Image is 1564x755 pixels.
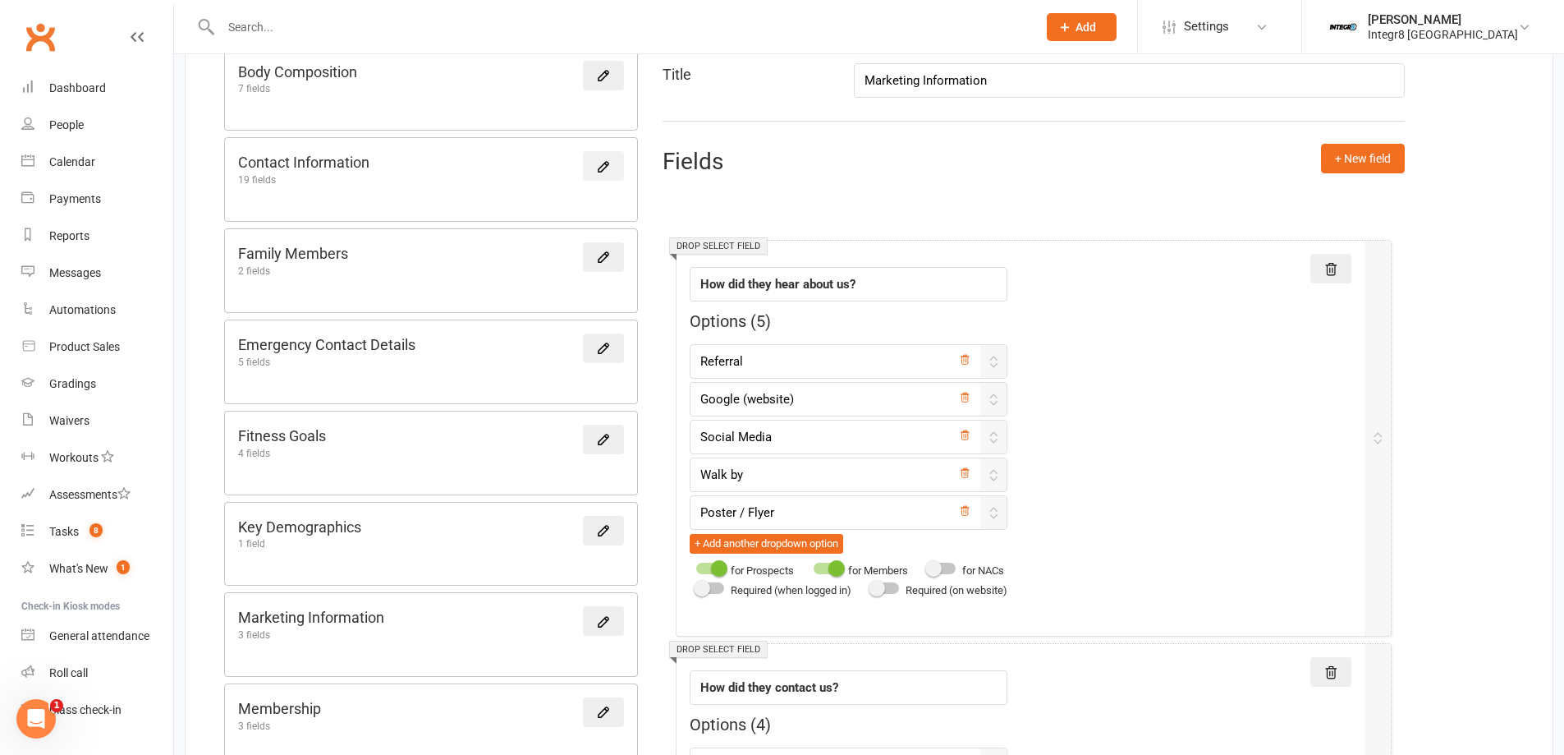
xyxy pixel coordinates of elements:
[238,242,348,266] h5: Family Members
[49,488,131,501] div: Assessments
[690,670,1007,705] input: Enter field label
[583,425,624,454] a: Edit this form section
[21,440,173,476] a: Workouts
[49,155,95,168] div: Calendar
[49,229,89,242] div: Reports
[16,699,56,739] iframe: Intercom live chat
[690,308,1007,334] div: Options ( )
[690,495,1007,530] input: Enter option
[21,218,173,255] a: Reports
[583,242,624,272] a: Edit this form section
[1327,11,1360,44] img: thumb_image1744022220.png
[1184,8,1229,45] span: Settings
[238,630,384,640] div: 3 fields
[21,618,173,655] a: General attendance kiosk mode
[21,144,173,181] a: Calendar
[756,715,765,734] span: 4
[238,425,326,449] h5: Fitness Goals
[89,523,103,537] span: 8
[238,516,361,540] h5: Key Demographics
[21,181,173,218] a: Payments
[1321,144,1405,173] button: + New field
[1076,21,1096,34] span: Add
[238,449,326,458] div: 4 fields
[21,292,173,329] a: Automations
[21,513,173,550] a: Tasks 8
[690,534,843,554] button: + Add another dropdown option
[238,334,415,357] h5: Emergency Contact Details
[690,420,1007,454] input: Enter option
[962,564,1004,577] span: for NACs
[583,606,624,636] a: Edit this form section
[21,476,173,513] a: Assessments
[669,237,768,255] div: Drop select field
[238,61,357,85] h5: Body Composition
[50,699,63,712] span: 1
[49,629,149,642] div: General attendance
[663,63,691,87] h5: Title
[238,175,369,185] div: 19 fields
[238,697,321,721] h5: Membership
[49,192,101,205] div: Payments
[1047,13,1117,41] button: Add
[906,584,1007,596] span: Required (on website)
[20,16,61,58] a: Clubworx
[49,562,108,575] div: What's New
[690,458,1007,492] input: Enter option
[21,366,173,403] a: Gradings
[49,266,101,279] div: Messages
[49,303,116,316] div: Automations
[21,550,173,587] a: What's New1
[49,525,79,538] div: Tasks
[49,118,84,131] div: People
[238,539,361,549] div: 1 field
[238,266,348,276] div: 2 fields
[583,151,624,181] a: Edit this form section
[238,721,321,731] div: 3 fields
[583,61,624,90] a: Edit this form section
[731,584,851,596] span: Required (when logged in)
[676,240,1392,637] div: Drop select fieldOptions (5)+ Add another dropdown optionfor Prospectsfor Membersfor NACsRequired...
[117,560,130,574] span: 1
[238,606,384,630] h5: Marketing Information
[1368,27,1518,42] div: Integr8 [GEOGRAPHIC_DATA]
[21,403,173,440] a: Waivers
[690,382,1007,417] input: Enter option
[583,334,624,363] a: Edit this form section
[731,564,794,577] span: for Prospects
[21,255,173,292] a: Messages
[238,357,415,367] div: 5 fields
[49,81,106,94] div: Dashboard
[854,63,1404,98] input: Enter form title
[21,107,173,144] a: People
[21,70,173,107] a: Dashboard
[49,340,120,353] div: Product Sales
[1310,254,1351,283] button: Delete this field
[21,329,173,366] a: Product Sales
[1310,657,1351,687] button: Delete this field
[690,267,1007,302] input: Enter field label
[49,451,99,464] div: Workouts
[690,344,1007,379] input: Enter option
[690,711,1007,738] div: Options ( )
[21,692,173,729] a: Class kiosk mode
[49,414,89,427] div: Waivers
[756,311,765,331] span: 5
[669,641,768,658] div: Drop select field
[848,564,908,577] span: for Members
[49,703,122,716] div: Class check-in
[49,666,88,679] div: Roll call
[663,144,723,181] h5: Fields
[21,655,173,692] a: Roll call
[583,697,624,727] a: Edit this form section
[238,84,357,94] div: 7 fields
[238,151,369,175] h5: Contact Information
[583,516,624,546] a: Edit this form section
[49,377,96,390] div: Gradings
[216,16,1025,39] input: Search...
[1368,12,1518,27] div: [PERSON_NAME]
